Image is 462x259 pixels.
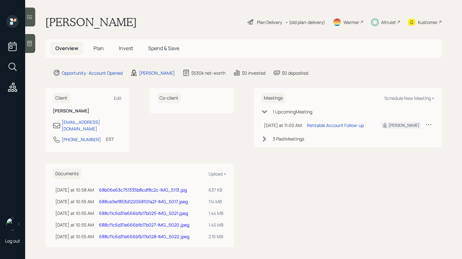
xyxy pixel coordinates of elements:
[99,233,189,239] a: 688cf1c6d31e666bfb17b028-IMG_5022.jpeg
[106,136,114,142] div: EST
[55,187,94,193] div: [DATE] at 10:58 AM
[99,199,188,204] a: 688ce9ef853d12206810fa2f-IMG_5017.jpeg
[62,70,123,76] div: Opportunity · Account Opened
[273,108,312,115] div: 1 Upcoming Meeting
[209,198,224,205] div: 1.14 MB
[273,135,304,142] div: 3 Past Meeting s
[191,70,225,76] div: $530k net-worth
[148,45,179,52] span: Spend & Save
[45,15,137,29] h1: [PERSON_NAME]
[242,70,265,76] div: $0 invested
[99,222,189,228] a: 688cf1c6d31e666bfb17b027-IMG_5020.jpeg
[389,123,419,128] div: [PERSON_NAME]
[261,93,285,103] h6: Meetings
[6,218,19,230] img: retirable_logo.png
[209,233,224,240] div: 2.15 MB
[55,198,94,205] div: [DATE] at 10:55 AM
[381,19,396,26] div: Altruist
[343,19,359,26] div: Warmer
[209,210,224,216] div: 1.44 MB
[285,19,325,26] div: • (old plan-delivery)
[53,93,70,103] h6: Client
[53,108,122,114] h6: [PERSON_NAME]
[209,171,226,177] div: Upload +
[93,45,104,52] span: Plan
[55,233,94,240] div: [DATE] at 10:55 AM
[307,122,364,129] div: Retirable Account Follow-up
[114,95,122,101] div: Edit
[119,45,133,52] span: Invest
[53,169,81,179] h6: Documents
[282,70,308,76] div: $0 deposited
[384,95,434,101] div: Schedule New Meeting +
[418,19,437,26] div: Kustomer
[5,238,20,244] div: Log out
[264,122,302,129] div: [DATE] at 11:00 AM
[209,187,224,193] div: 637 KB
[62,119,122,132] div: [EMAIL_ADDRESS][DOMAIN_NAME]
[62,136,101,143] div: [PHONE_NUMBER]
[55,222,94,228] div: [DATE] at 10:55 AM
[99,210,188,216] a: 688cf1c6d31e666bfb17b025-IMG_5021.jpeg
[55,210,94,216] div: [DATE] at 10:55 AM
[99,187,187,193] a: 68b06e63c751335b8cdf8c2c-IMG_5113.jpg
[257,19,282,26] div: Plan Delivery
[157,93,181,103] h6: Co-client
[139,70,175,76] div: [PERSON_NAME]
[55,45,78,52] span: Overview
[209,222,224,228] div: 1.45 MB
